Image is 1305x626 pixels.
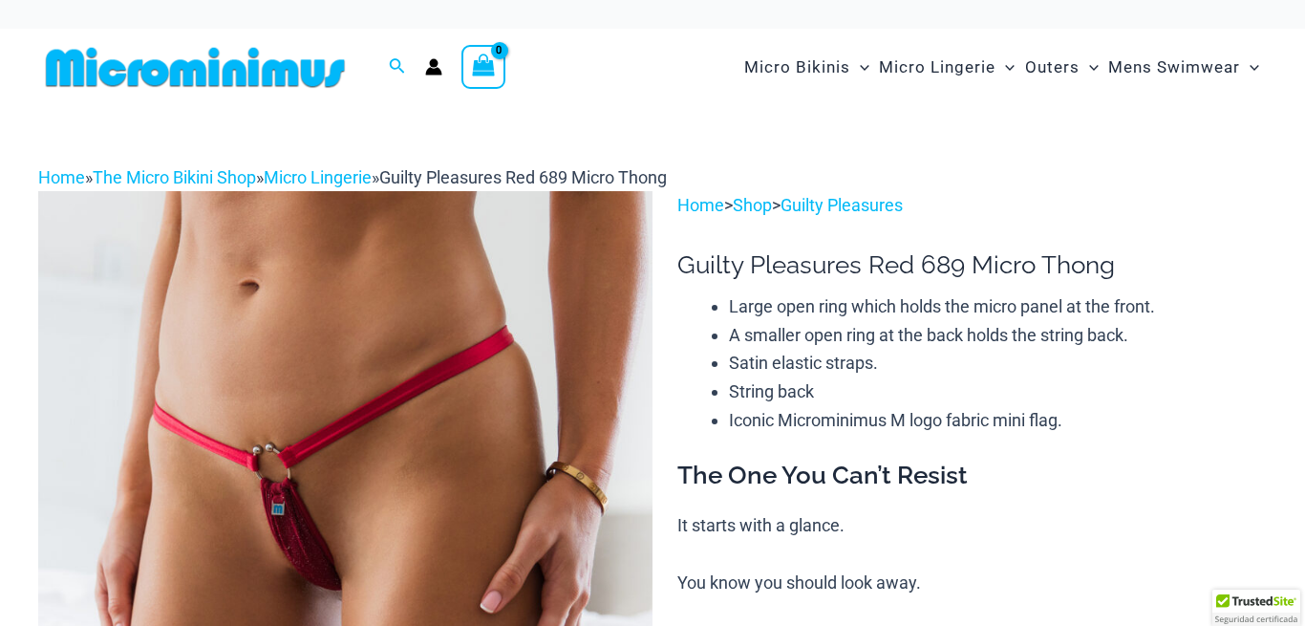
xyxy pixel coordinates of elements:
li: Large open ring which holds the micro panel at the front. [729,292,1267,321]
a: The Micro Bikini Shop [93,167,256,187]
li: String back [729,378,1267,406]
a: Shop [733,195,772,215]
a: OutersMenu ToggleMenu Toggle [1020,38,1103,97]
li: A smaller open ring at the back holds the string back. [729,321,1267,350]
span: Menu Toggle [850,43,869,92]
span: Menu Toggle [1080,43,1099,92]
div: TrustedSite Certified [1212,590,1300,626]
a: Micro Lingerie [264,167,372,187]
a: Account icon link [425,58,442,76]
a: Micro LingerieMenu ToggleMenu Toggle [874,38,1019,97]
a: Guilty Pleasures [781,195,903,215]
span: Menu Toggle [995,43,1015,92]
li: Iconic Microminimus M logo fabric mini flag. [729,406,1267,435]
span: Mens Swimwear [1108,43,1240,92]
span: Menu Toggle [1240,43,1259,92]
nav: Site Navigation [737,35,1267,99]
h1: Guilty Pleasures Red 689 Micro Thong [677,250,1267,280]
a: Home [677,195,724,215]
h3: The One You Can’t Resist [677,460,1267,492]
span: » » » [38,167,667,187]
span: Outers [1025,43,1080,92]
a: View Shopping Cart, empty [461,45,505,89]
a: Mens SwimwearMenu ToggleMenu Toggle [1103,38,1264,97]
p: > > [677,191,1267,220]
li: Satin elastic straps. [729,349,1267,378]
a: Micro BikinisMenu ToggleMenu Toggle [739,38,874,97]
a: Home [38,167,85,187]
span: Guilty Pleasures Red 689 Micro Thong [379,167,667,187]
span: Micro Lingerie [879,43,995,92]
img: MM SHOP LOGO FLAT [38,46,353,89]
a: Search icon link [389,55,406,79]
span: Micro Bikinis [744,43,850,92]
